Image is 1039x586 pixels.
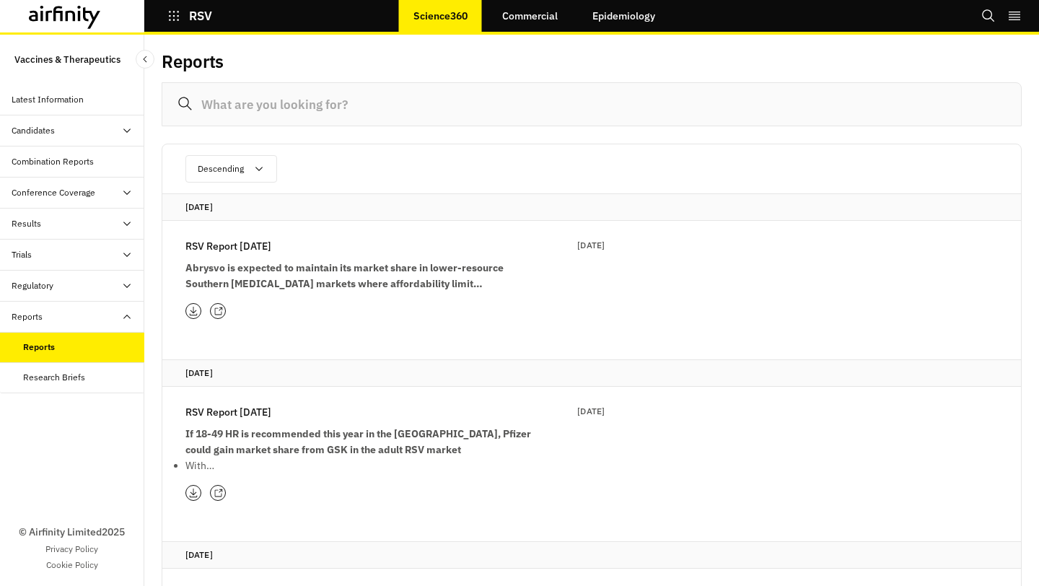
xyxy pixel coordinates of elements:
[413,10,468,22] p: Science360
[185,155,277,183] button: Descending
[981,4,996,28] button: Search
[12,186,95,199] div: Conference Coverage
[185,200,998,214] p: [DATE]
[577,404,605,419] p: [DATE]
[577,238,605,253] p: [DATE]
[185,427,531,456] strong: If 18-49 HR is recommended this year in the [GEOGRAPHIC_DATA], Pfizer could gain market share fro...
[12,93,84,106] div: Latest Information
[185,238,271,254] p: RSV Report [DATE]
[162,82,1022,126] input: What are you looking for?
[185,404,271,420] p: RSV Report [DATE]
[185,366,998,380] p: [DATE]
[12,217,41,230] div: Results
[167,4,212,28] button: RSV
[162,51,224,72] h2: Reports
[12,124,55,137] div: Candidates
[46,559,98,572] a: Cookie Policy
[12,279,53,292] div: Regulatory
[23,371,85,384] div: Research Briefs
[185,458,532,473] p: With…
[136,50,154,69] button: Close Sidebar
[12,310,43,323] div: Reports
[14,46,120,73] p: Vaccines & Therapeutics
[185,261,504,290] strong: Abrysvo is expected to maintain its market share in lower-resource Southern [MEDICAL_DATA] market...
[12,248,32,261] div: Trials
[23,341,55,354] div: Reports
[189,9,212,22] p: RSV
[45,543,98,556] a: Privacy Policy
[185,548,998,562] p: [DATE]
[19,525,125,540] p: © Airfinity Limited 2025
[12,155,94,168] div: Combination Reports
